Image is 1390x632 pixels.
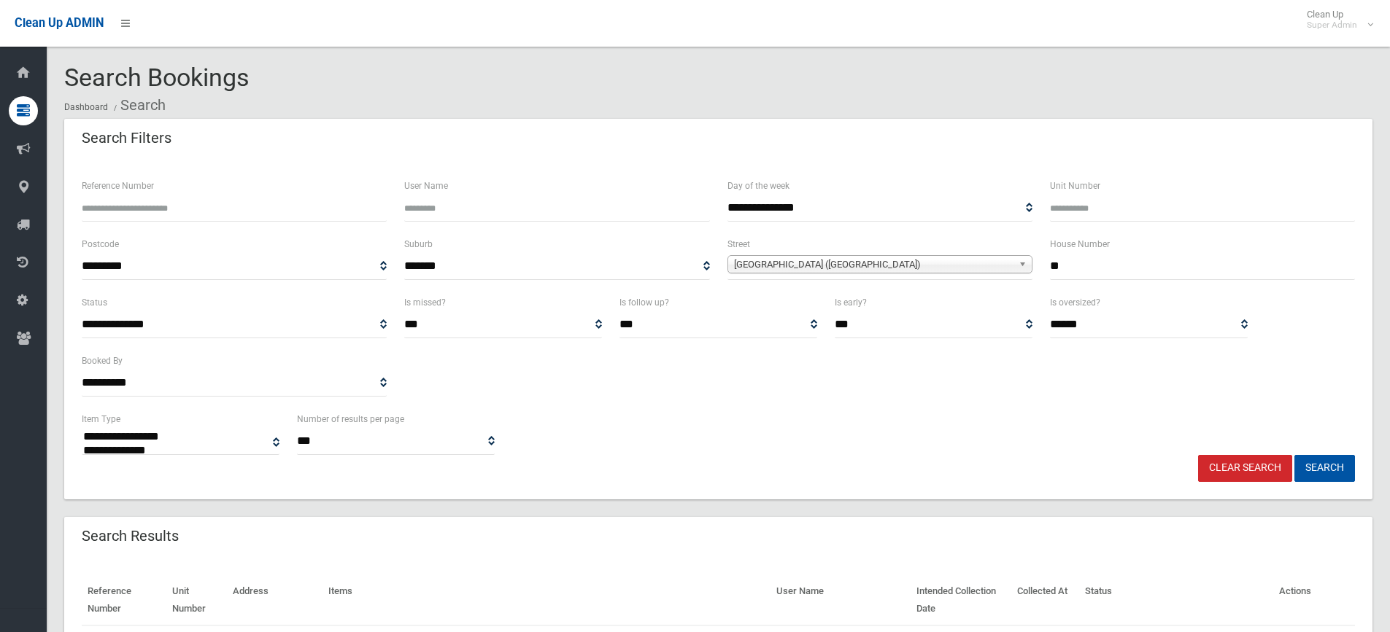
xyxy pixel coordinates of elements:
li: Search [110,92,166,119]
label: Is missed? [404,294,446,311]
th: Actions [1273,575,1355,625]
th: Intended Collection Date [911,575,1011,625]
th: Collected At [1011,575,1078,625]
button: Search [1294,455,1355,482]
label: Number of results per page [297,411,404,427]
header: Search Filters [64,124,189,152]
th: Unit Number [166,575,227,625]
th: Items [323,575,771,625]
th: Reference Number [82,575,166,625]
th: User Name [771,575,911,625]
span: Clean Up ADMIN [15,16,104,30]
label: Suburb [404,236,433,252]
label: House Number [1050,236,1110,252]
th: Status [1079,575,1273,625]
label: Booked By [82,353,123,369]
label: Unit Number [1050,178,1100,194]
label: Is follow up? [619,294,669,311]
label: Status [82,294,107,311]
label: Item Type [82,411,120,427]
label: Day of the week [727,178,789,194]
label: Is early? [835,294,867,311]
small: Super Admin [1307,20,1357,31]
label: Street [727,236,750,252]
a: Clear Search [1198,455,1292,482]
a: Dashboard [64,102,108,112]
span: Clean Up [1300,9,1372,31]
label: Postcode [82,236,119,252]
label: Is oversized? [1050,294,1100,311]
span: [GEOGRAPHIC_DATA] ([GEOGRAPHIC_DATA]) [734,256,1013,273]
header: Search Results [64,522,196,550]
th: Address [227,575,323,625]
span: Search Bookings [64,63,250,92]
label: Reference Number [82,178,154,194]
label: User Name [404,178,448,194]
